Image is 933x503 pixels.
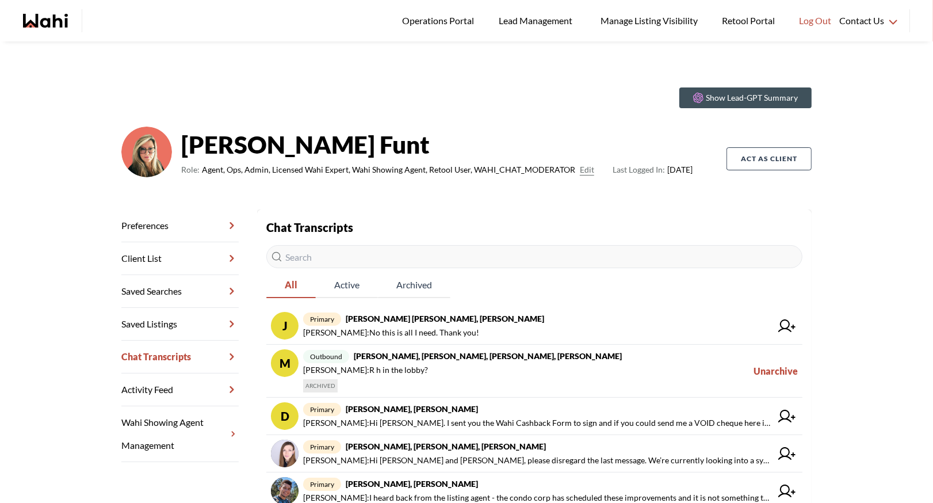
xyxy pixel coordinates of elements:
span: [PERSON_NAME] : No this is all I need. Thank you! [303,326,479,340]
div: M [271,349,299,377]
span: ARCHIVED [303,379,338,393]
span: Active [316,273,378,297]
a: Dprimary[PERSON_NAME], [PERSON_NAME][PERSON_NAME]:Hi [PERSON_NAME]. I sent you the Wahi Cashback ... [266,398,802,435]
a: Chat Transcripts [121,341,239,374]
span: [DATE] [613,163,693,177]
span: Archived [378,273,450,297]
img: chat avatar [271,440,299,467]
strong: [PERSON_NAME], [PERSON_NAME], [PERSON_NAME], [PERSON_NAME] [354,351,622,361]
a: Moutbound[PERSON_NAME], [PERSON_NAME], [PERSON_NAME], [PERSON_NAME][PERSON_NAME]:R h in the lobby... [266,345,802,398]
button: Unarchive [754,349,798,393]
span: primary [303,440,341,454]
span: Lead Management [499,13,576,28]
a: Wahi homepage [23,14,68,28]
span: All [266,273,316,297]
strong: [PERSON_NAME], [PERSON_NAME] [346,404,478,414]
span: [PERSON_NAME] : Hi [PERSON_NAME] and [PERSON_NAME], please disregard the last message. We’re curr... [303,454,771,467]
p: Show Lead-GPT Summary [706,92,798,104]
strong: [PERSON_NAME], [PERSON_NAME] [346,479,478,489]
button: Archived [378,273,450,298]
span: Agent, Ops, Admin, Licensed Wahi Expert, Wahi Showing Agent, Retool User, WAHI_CHAT_MODERATOR [202,163,575,177]
span: primary [303,313,341,326]
a: Saved Searches [121,275,239,308]
button: Show Lead-GPT Summary [679,87,812,108]
span: Operations Portal [402,13,478,28]
span: Role: [181,163,200,177]
div: J [271,312,299,340]
span: Last Logged In: [613,165,665,174]
button: All [266,273,316,298]
strong: Chat Transcripts [266,220,353,234]
strong: [PERSON_NAME] Funt [181,127,693,162]
button: Edit [580,163,594,177]
button: Act as Client [726,147,812,170]
a: Activity Feed [121,374,239,406]
button: Active [316,273,378,298]
strong: [PERSON_NAME], [PERSON_NAME], [PERSON_NAME] [346,441,546,451]
a: Jprimary[PERSON_NAME] [PERSON_NAME], [PERSON_NAME][PERSON_NAME]:No this is all I need. Thank you! [266,307,802,345]
span: Log Out [799,13,831,28]
span: [PERSON_NAME] : R h in the lobby? [303,363,428,377]
span: Manage Listing Visibility [597,13,701,28]
input: Search [266,245,802,268]
span: outbound [303,350,349,363]
a: Wahi Showing Agent Management [121,406,239,462]
span: primary [303,478,341,491]
span: primary [303,403,341,416]
a: primary[PERSON_NAME], [PERSON_NAME], [PERSON_NAME][PERSON_NAME]:Hi [PERSON_NAME] and [PERSON_NAME... [266,435,802,472]
img: ef0591e0ebeb142b.png [121,127,172,177]
a: Client List [121,242,239,275]
a: Saved Listings [121,308,239,341]
span: Retool Portal [722,13,778,28]
strong: [PERSON_NAME] [PERSON_NAME], [PERSON_NAME] [346,314,544,323]
span: [PERSON_NAME] : Hi [PERSON_NAME]. I sent you the Wahi Cashback Form to sign and if you could send... [303,416,771,430]
div: D [271,402,299,430]
a: Preferences [121,209,239,242]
